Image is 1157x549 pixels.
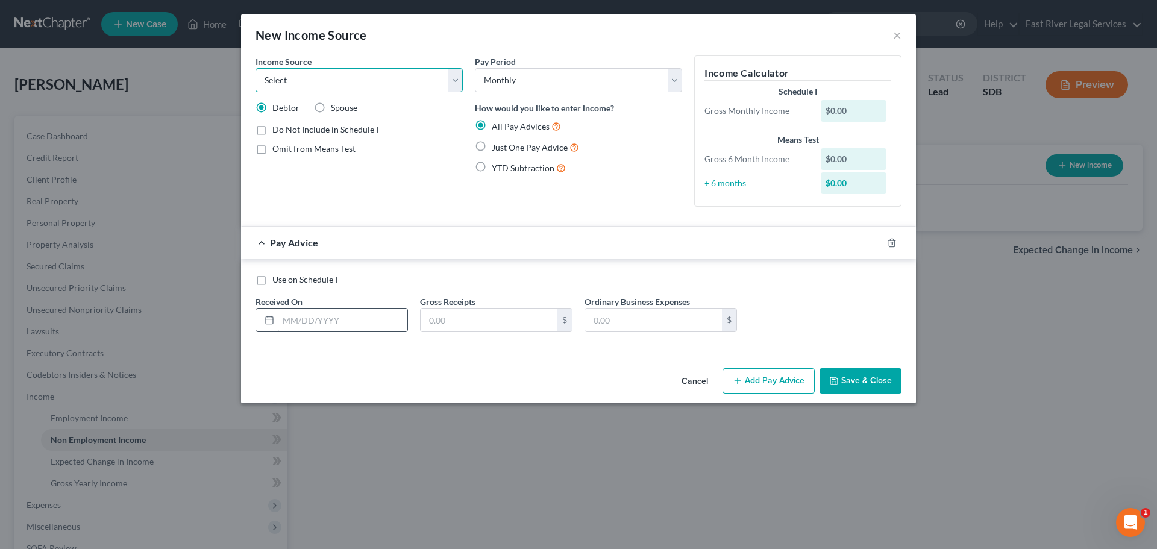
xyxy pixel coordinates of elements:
[821,100,887,122] div: $0.00
[704,134,891,146] div: Means Test
[672,369,718,394] button: Cancel
[270,237,318,248] span: Pay Advice
[272,124,378,134] span: Do Not Include in Schedule I
[722,309,736,331] div: $
[256,296,303,307] span: Received On
[820,368,901,394] button: Save & Close
[557,309,572,331] div: $
[704,66,891,81] h5: Income Calculator
[821,172,887,194] div: $0.00
[492,163,554,173] span: YTD Subtraction
[585,295,690,308] label: Ordinary Business Expenses
[272,102,299,113] span: Debtor
[1116,508,1145,537] iframe: Intercom live chat
[256,27,367,43] div: New Income Source
[492,121,550,131] span: All Pay Advices
[698,177,815,189] div: ÷ 6 months
[272,143,356,154] span: Omit from Means Test
[723,368,815,394] button: Add Pay Advice
[420,295,475,308] label: Gross Receipts
[475,102,614,115] label: How would you like to enter income?
[272,274,337,284] span: Use on Schedule I
[475,55,516,68] label: Pay Period
[492,142,568,152] span: Just One Pay Advice
[421,309,557,331] input: 0.00
[585,309,722,331] input: 0.00
[698,153,815,165] div: Gross 6 Month Income
[331,102,357,113] span: Spouse
[704,86,891,98] div: Schedule I
[893,28,901,42] button: ×
[278,309,407,331] input: MM/DD/YYYY
[256,57,312,67] span: Income Source
[821,148,887,170] div: $0.00
[698,105,815,117] div: Gross Monthly Income
[1141,508,1150,518] span: 1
